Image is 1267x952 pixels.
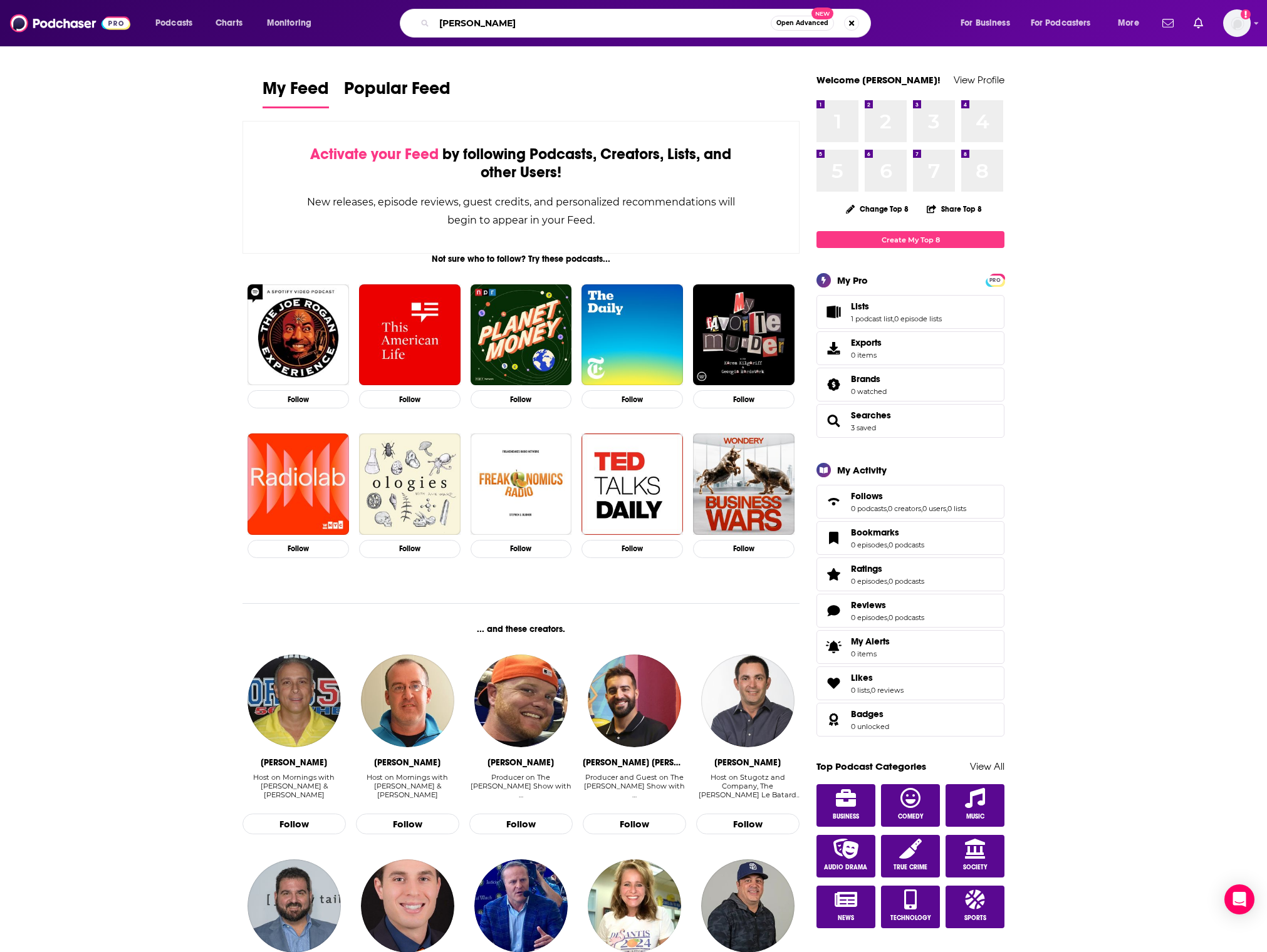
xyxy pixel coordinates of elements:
span: , [893,314,894,323]
span: , [887,577,889,586]
span: Brands [851,373,880,385]
div: Search podcasts, credits, & more... [412,9,883,38]
a: 0 episode lists [894,314,942,323]
span: For Podcasters [1031,14,1091,32]
img: The Daily [581,284,683,386]
a: Steven Woods [701,859,794,952]
span: More [1118,14,1139,32]
button: Follow [696,814,800,835]
a: PRO [988,275,1003,284]
span: Searches [851,410,891,421]
button: open menu [952,13,1026,33]
img: Mike Ryan Ruiz [588,654,680,747]
img: Jon Weiner [701,654,794,747]
span: Brands [816,368,1004,401]
a: Business [816,784,875,827]
div: Mike Ryan Ruiz [583,757,686,768]
button: open menu [258,13,328,33]
span: Ratings [816,557,1004,591]
div: Greg Gaston [261,757,327,768]
a: Searches [821,412,846,430]
button: Open AdvancedNew [771,16,834,31]
a: Bookmarks [821,529,846,547]
span: Exports [851,337,882,348]
a: 0 podcasts [889,541,924,549]
span: Business [833,813,859,820]
a: 0 podcasts [851,504,887,513]
div: My Pro [837,274,868,286]
span: Technology [890,914,931,922]
a: 0 episodes [851,541,887,549]
button: Follow [248,390,349,408]
div: by following Podcasts, Creators, Lists, and other Users! [306,145,736,182]
img: Radiolab [248,433,349,535]
span: Likes [851,672,873,683]
div: Producer on The Dan Le Batard Show with … [469,773,573,800]
a: 0 podcasts [889,613,924,622]
div: Not sure who to follow? Try these podcasts... [242,254,800,264]
a: Badges [821,711,846,728]
span: Bookmarks [816,521,1004,555]
a: 0 episodes [851,613,887,622]
a: Show notifications dropdown [1157,13,1179,34]
span: My Feed [263,78,329,106]
button: Follow [356,814,459,835]
button: Change Top 8 [838,201,916,217]
a: Top Podcast Categories [816,760,926,772]
img: Planet Money [471,284,572,386]
a: My Alerts [816,630,1004,664]
a: 0 podcasts [889,577,924,586]
span: True Crime [894,864,927,871]
a: Audio Drama [816,835,875,877]
img: Ologies with Alie Ward [359,433,461,535]
span: Lists [816,295,1004,329]
span: Follows [816,485,1004,519]
button: Follow [583,814,686,835]
span: 0 items [851,351,882,360]
span: , [870,686,871,695]
div: Host on Mornings with [PERSON_NAME] & [PERSON_NAME] [356,773,459,799]
span: 0 items [851,649,890,658]
span: Open Advanced [776,20,828,26]
span: Logged in as antoine.jordan [1223,9,1251,37]
div: Open Intercom Messenger [1224,884,1254,914]
a: 0 users [922,504,946,513]
span: Monitoring [267,14,311,32]
img: My Favorite Murder with Karen Kilgariff and Georgia Hardstark [693,284,795,386]
a: Ratings [851,563,924,574]
button: Follow [581,540,683,558]
img: TED Talks Daily [581,433,683,535]
a: Miriam Weaver [588,859,680,952]
a: Society [946,835,1004,877]
img: Podchaser - Follow, Share and Rate Podcasts [10,11,130,35]
button: Follow [359,540,461,558]
div: Eli Savoie [374,757,441,768]
a: View All [970,760,1004,772]
span: Badges [851,708,884,720]
span: , [887,541,889,549]
img: Business Wars [693,433,795,535]
button: open menu [1023,13,1109,33]
a: Show notifications dropdown [1189,13,1208,34]
a: Follows [851,490,966,502]
a: 0 episodes [851,577,887,586]
a: Reviews [821,602,846,619]
button: Follow [359,390,461,408]
img: Greg Gaston [248,654,340,747]
a: Chris Cote [474,654,567,747]
button: Follow [469,814,573,835]
div: Chris Cote [488,757,554,768]
a: Bookmarks [851,527,924,538]
button: Follow [693,390,795,408]
img: Eli Savoie [361,654,454,747]
a: Technology [881,886,940,928]
a: Lists [821,303,846,321]
span: Activate your Feed [310,145,439,163]
span: Likes [816,666,1004,700]
a: Charts [207,13,250,33]
span: Badges [816,703,1004,737]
